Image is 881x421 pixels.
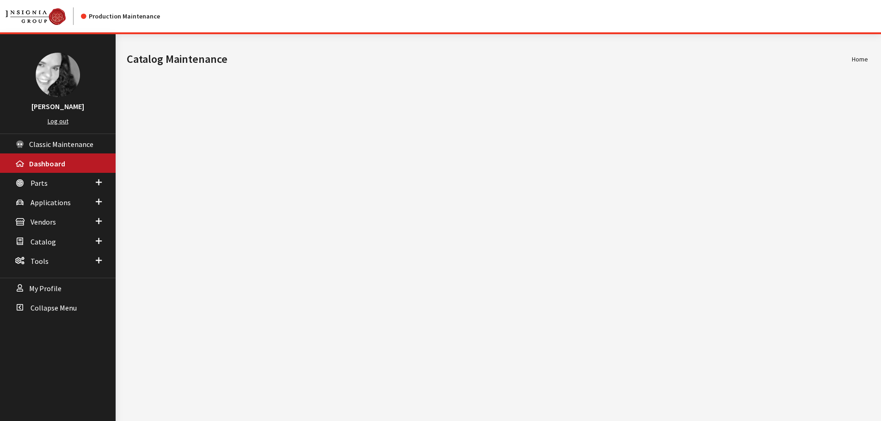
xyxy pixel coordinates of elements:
[81,12,160,21] div: Production Maintenance
[852,55,868,64] li: Home
[31,218,56,227] span: Vendors
[31,303,77,312] span: Collapse Menu
[29,284,62,293] span: My Profile
[31,178,48,188] span: Parts
[48,117,68,125] a: Log out
[31,256,49,266] span: Tools
[6,7,81,25] a: Insignia Group logo
[29,159,65,168] span: Dashboard
[31,198,71,207] span: Applications
[9,101,106,112] h3: [PERSON_NAME]
[29,140,93,149] span: Classic Maintenance
[127,51,852,67] h1: Catalog Maintenance
[6,8,66,25] img: Catalog Maintenance
[36,53,80,97] img: Khrystal Dorton
[31,237,56,246] span: Catalog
